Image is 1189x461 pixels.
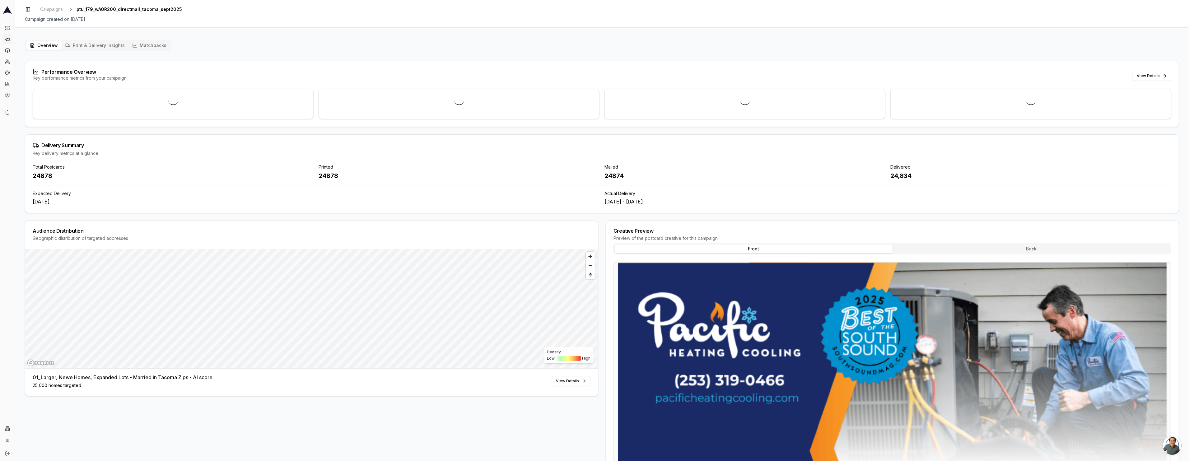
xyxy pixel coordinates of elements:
button: Zoom in [586,252,595,261]
nav: breadcrumb [38,5,182,14]
div: Printed [319,164,599,170]
div: Preview of the postcard creative for this campaign [613,235,1171,241]
div: [DATE] [33,198,599,205]
div: 24878 [319,171,599,180]
a: Mapbox homepage [27,359,54,366]
button: Reset bearing to north [586,270,595,279]
div: Density [547,350,590,355]
button: Back [893,244,1170,253]
div: Open chat [1163,436,1182,455]
div: Geographic distribution of targeted addresses [33,235,590,241]
div: Campaign created on [DATE] [25,16,1179,22]
span: ptu_179_wAOR200_directmail_tacoma_sept2025 [77,6,182,12]
button: Log out [2,449,12,459]
div: Mailed [604,164,885,170]
button: Overview [26,41,62,50]
button: Matchbacks [128,41,170,50]
div: Delivery Summary [33,142,1171,148]
div: Total Postcards [33,164,314,170]
canvas: Map [25,249,597,368]
button: Print & Delivery Insights [62,41,128,50]
button: Zoom out [586,261,595,270]
div: Audience Distribution [33,228,590,233]
div: 24874 [604,171,885,180]
span: High [582,356,590,361]
button: Front [615,244,893,253]
div: 24,834 [890,171,1171,180]
div: Expected Delivery [33,190,599,197]
div: Creative Preview [613,228,1171,233]
div: Key performance metrics from your campaign [33,75,127,81]
div: 01_Larger, Newe Homes, Expanded Lots - Married in Tacoma Zips - AI score [33,374,212,381]
div: Actual Delivery [604,190,1171,197]
div: Key delivery metrics at a glance [33,150,1171,156]
div: [DATE] - [DATE] [604,198,1171,205]
button: View Details [1133,71,1171,81]
span: Low [547,356,555,361]
div: 25,000 homes targeted [33,382,212,389]
div: Performance Overview [33,69,127,75]
div: Delivered [890,164,1171,170]
div: 24878 [33,171,314,180]
span: Campaigns [40,6,63,12]
a: Campaigns [38,5,65,14]
span: Reset bearing to north [585,271,595,278]
a: View Details [552,376,590,386]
